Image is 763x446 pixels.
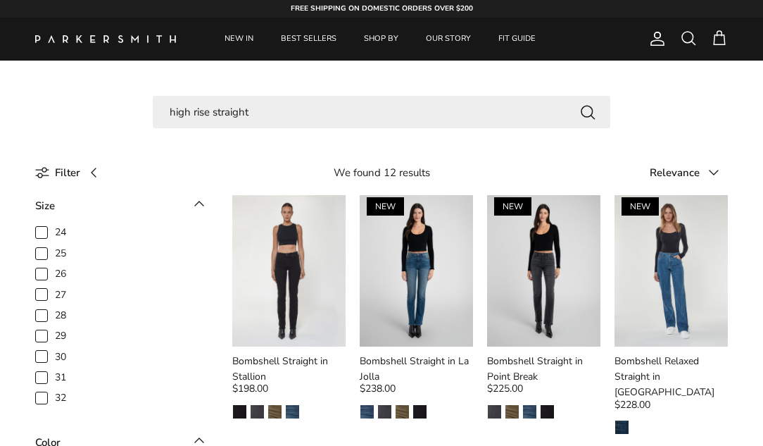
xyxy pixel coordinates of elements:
div: Bombshell Straight in Point Break [487,354,600,385]
toggle-target: Size [35,195,204,225]
span: $228.00 [614,397,650,413]
span: $238.00 [360,381,396,397]
span: Filter [55,164,80,181]
img: Point Break [251,405,264,419]
span: 32 [55,391,66,405]
button: Search [579,103,596,120]
img: Stallion [541,405,554,419]
strong: FREE SHIPPING ON DOMESTIC ORDERS OVER $200 [291,4,473,13]
a: OUR STORY [413,18,484,61]
img: Stallion [413,405,427,419]
img: Pacific [615,421,629,434]
span: $225.00 [487,381,523,397]
a: La Jolla [522,404,537,419]
span: Relevance [650,166,700,180]
a: Point Break [487,404,502,419]
a: BEST SELLERS [268,18,349,61]
input: Search [153,96,610,129]
a: Bombshell Relaxed Straight in [GEOGRAPHIC_DATA] $228.00 Pacific [614,354,728,435]
a: Bombshell Straight in Point Break $225.00 Point BreakArmyLa JollaStallion [487,354,600,419]
img: La Jolla [360,405,374,419]
a: Stallion [540,404,555,419]
div: Primary [210,18,550,61]
span: 28 [55,309,66,323]
div: We found 12 results [274,164,489,181]
a: Stallion [412,404,427,419]
span: $198.00 [232,381,268,397]
span: 30 [55,350,66,364]
span: 29 [55,329,66,343]
img: Parker Smith [35,35,176,43]
a: Bombshell Straight in Stallion $198.00 StallionPoint BreakArmyLa Jolla [232,354,346,419]
a: Bombshell Straight in La Jolla $238.00 La JollaPoint BreakArmyStallion [360,354,473,419]
img: Army [505,405,519,419]
a: Point Break [377,404,392,419]
a: Account [643,30,666,47]
span: 25 [55,247,66,261]
button: Relevance [650,157,728,188]
img: Stallion [233,405,246,419]
span: 27 [55,288,66,302]
div: Bombshell Straight in La Jolla [360,354,473,385]
a: SHOP BY [351,18,411,61]
span: 24 [55,225,66,240]
div: Size [35,197,55,214]
a: Army [505,404,519,419]
img: La Jolla [523,405,536,419]
a: Filter [35,156,107,188]
a: La Jolla [285,404,300,419]
a: Army [395,404,410,419]
a: Point Break [250,404,265,419]
a: La Jolla [360,404,374,419]
a: FIT GUIDE [486,18,548,61]
img: Point Break [488,405,501,419]
a: Stallion [232,404,247,419]
img: La Jolla [286,405,299,419]
img: Point Break [378,405,391,419]
a: NEW IN [212,18,266,61]
img: Army [396,405,409,419]
a: Army [267,404,282,419]
img: Army [268,405,282,419]
span: 31 [55,371,66,385]
span: 26 [55,267,66,281]
div: Bombshell Straight in Stallion [232,354,346,385]
div: Bombshell Relaxed Straight in [GEOGRAPHIC_DATA] [614,354,728,401]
